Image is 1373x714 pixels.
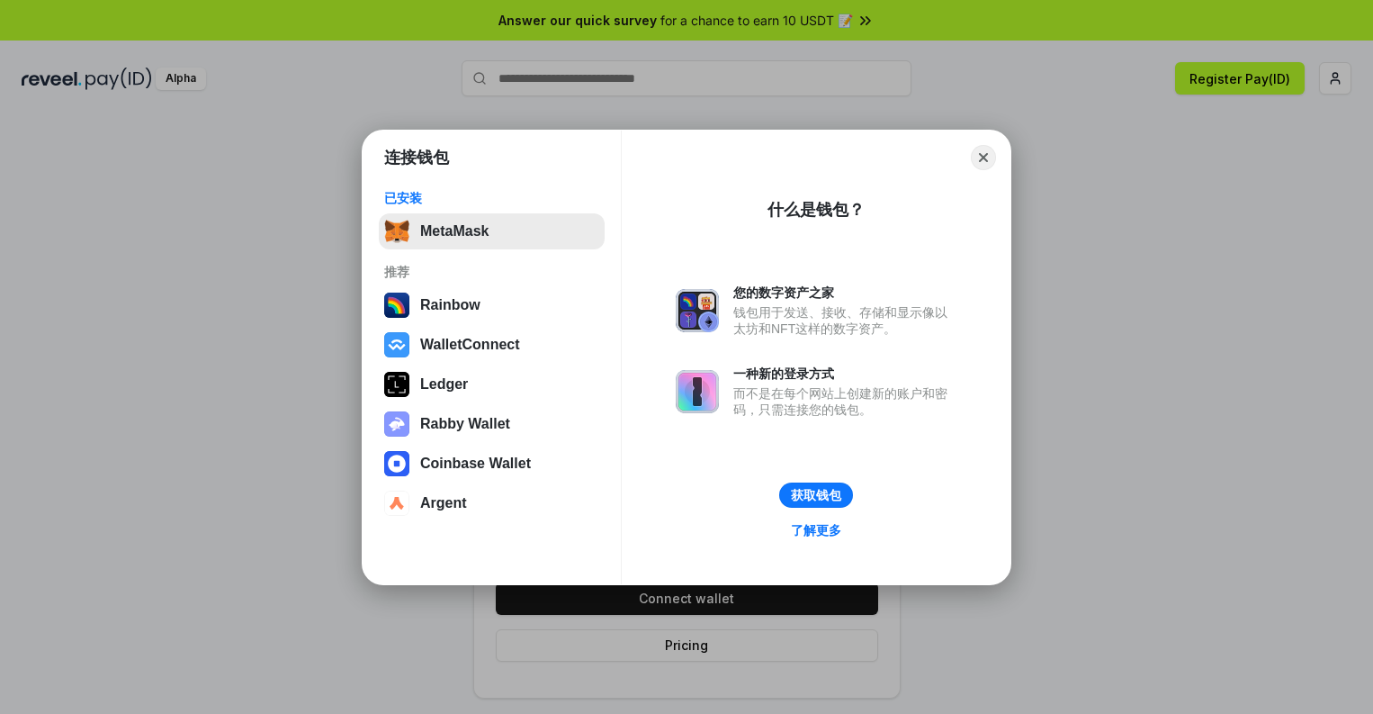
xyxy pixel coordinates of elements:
div: 一种新的登录方式 [733,366,956,382]
button: Rainbow [379,287,605,323]
a: 了解更多 [780,519,852,542]
div: WalletConnect [420,337,520,353]
img: svg+xml,%3Csvg%20xmlns%3D%22http%3A%2F%2Fwww.w3.org%2F2000%2Fsvg%22%20fill%3D%22none%22%20viewBox... [676,370,719,413]
button: WalletConnect [379,327,605,363]
button: Close [971,145,996,170]
div: 您的数字资产之家 [733,285,956,301]
img: svg+xml,%3Csvg%20width%3D%2228%22%20height%3D%2228%22%20viewBox%3D%220%200%2028%2028%22%20fill%3D... [384,451,409,476]
img: svg+xml,%3Csvg%20fill%3D%22none%22%20height%3D%2233%22%20viewBox%3D%220%200%2035%2033%22%20width%... [384,219,409,244]
button: MetaMask [379,213,605,249]
div: 已安装 [384,190,599,206]
img: svg+xml,%3Csvg%20xmlns%3D%22http%3A%2F%2Fwww.w3.org%2F2000%2Fsvg%22%20width%3D%2228%22%20height%3... [384,372,409,397]
img: svg+xml,%3Csvg%20width%3D%2228%22%20height%3D%2228%22%20viewBox%3D%220%200%2028%2028%22%20fill%3D... [384,332,409,357]
button: Ledger [379,366,605,402]
button: 获取钱包 [779,483,853,508]
div: 钱包用于发送、接收、存储和显示像以太坊和NFT这样的数字资产。 [733,304,956,337]
button: Coinbase Wallet [379,446,605,482]
div: 推荐 [384,264,599,280]
div: 获取钱包 [791,487,841,503]
img: svg+xml,%3Csvg%20width%3D%22120%22%20height%3D%22120%22%20viewBox%3D%220%200%20120%20120%22%20fil... [384,293,409,318]
div: Argent [420,495,467,511]
div: 什么是钱包？ [767,199,865,221]
div: 了解更多 [791,522,841,538]
img: svg+xml,%3Csvg%20xmlns%3D%22http%3A%2F%2Fwww.w3.org%2F2000%2Fsvg%22%20fill%3D%22none%22%20viewBox... [384,411,409,437]
button: Rabby Wallet [379,406,605,442]
div: Rainbow [420,297,480,313]
div: Coinbase Wallet [420,456,531,472]
div: MetaMask [420,223,489,240]
div: 而不是在每个网站上创建新的账户和密码，只需连接您的钱包。 [733,385,956,418]
div: Ledger [420,376,468,393]
h1: 连接钱包 [384,147,449,168]
img: svg+xml,%3Csvg%20width%3D%2228%22%20height%3D%2228%22%20viewBox%3D%220%200%2028%2028%22%20fill%3D... [384,491,409,516]
button: Argent [379,485,605,521]
div: Rabby Wallet [420,416,510,432]
img: svg+xml,%3Csvg%20xmlns%3D%22http%3A%2F%2Fwww.w3.org%2F2000%2Fsvg%22%20fill%3D%22none%22%20viewBox... [676,289,719,332]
